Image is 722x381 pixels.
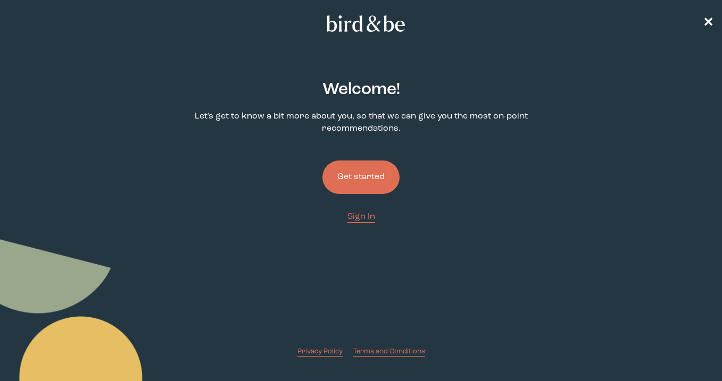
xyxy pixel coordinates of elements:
[703,14,713,33] a: ✕
[297,348,343,355] span: Privacy Policy
[347,213,375,221] span: Sign In
[322,78,400,102] h2: Welcome !
[189,111,533,135] p: Let's get to know a bit more about you, so that we can give you the most on-point recommendations.
[669,331,711,370] iframe: Gorgias live chat messenger
[322,143,400,211] a: Get started
[347,211,375,223] a: Sign In
[353,348,425,355] span: Terms and Conditions
[322,160,400,194] button: Get started
[297,346,343,357] a: Privacy Policy
[353,346,425,357] a: Terms and Conditions
[703,17,713,30] span: ✕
